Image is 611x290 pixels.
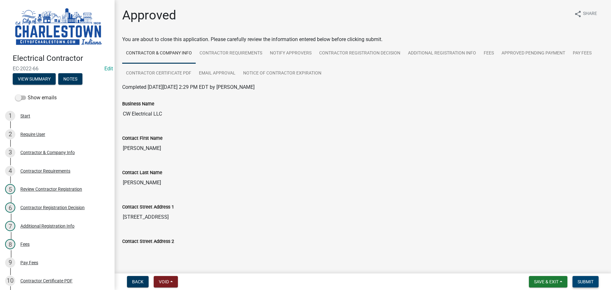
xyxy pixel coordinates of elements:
span: Submit [578,279,593,284]
span: Save & Exit [534,279,558,284]
div: 3 [5,147,15,158]
label: Contact First Name [122,136,163,141]
span: EC-2022-66 [13,66,102,72]
div: 1 [5,111,15,121]
button: Save & Exit [529,276,567,287]
a: Approved Pending Payment [498,43,569,64]
a: Fees [480,43,498,64]
a: Additional Registration Info [404,43,480,64]
span: Void [159,279,169,284]
label: Show emails [15,94,57,102]
button: shareShare [569,8,602,20]
h1: Approved [122,8,176,23]
label: Contact Last Name [122,171,162,175]
button: Submit [572,276,599,287]
span: Back [132,279,144,284]
div: Fees [20,242,30,246]
a: Email Approval [195,63,239,84]
div: Contractor Certificate PDF [20,279,73,283]
div: Pay Fees [20,260,38,265]
div: 6 [5,202,15,213]
i: share [574,10,582,18]
wm-modal-confirm: Edit Application Number [104,66,113,72]
div: Contractor Registration Decision [20,205,85,210]
div: Start [20,114,30,118]
div: 8 [5,239,15,249]
a: Contractor Certificate PDF [122,63,195,84]
div: Additional Registration Info [20,224,74,228]
div: 2 [5,129,15,139]
a: Notice of Contractor Expiration [239,63,325,84]
a: Edit [104,66,113,72]
label: Contact Street Address 2 [122,239,174,244]
div: Review Contractor Registration [20,187,82,191]
button: Void [154,276,178,287]
button: View Summary [13,73,56,85]
a: Pay Fees [569,43,595,64]
button: Back [127,276,149,287]
wm-modal-confirm: Summary [13,77,56,82]
div: 5 [5,184,15,194]
h4: Electrical Contractor [13,54,109,63]
label: Business Name [122,102,154,106]
a: Contractor & Company Info [122,43,196,64]
div: 9 [5,258,15,268]
a: Notify Approvers [266,43,315,64]
div: Require User [20,132,45,137]
span: Share [583,10,597,18]
div: 10 [5,276,15,286]
span: Completed [DATE][DATE] 2:29 PM EDT by [PERSON_NAME] [122,84,255,90]
a: Contractor Registration Decision [315,43,404,64]
div: Contractor Requirements [20,169,70,173]
wm-modal-confirm: Notes [58,77,82,82]
img: City of Charlestown, Indiana [13,7,104,47]
div: 4 [5,166,15,176]
a: Contractor Requirements [196,43,266,64]
div: 7 [5,221,15,231]
div: Contractor & Company Info [20,150,75,155]
button: Notes [58,73,82,85]
label: Contact Street Address 1 [122,205,174,209]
